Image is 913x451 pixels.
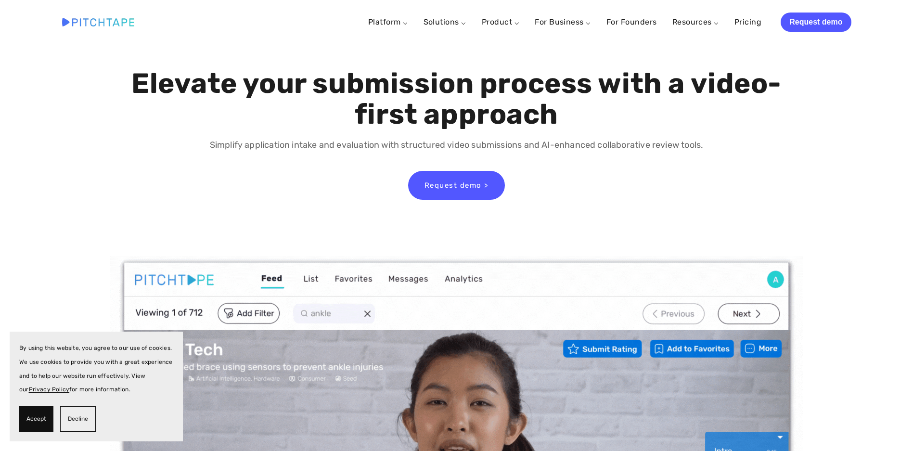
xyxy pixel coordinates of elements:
span: Accept [26,412,46,426]
a: Resources ⌵ [672,17,719,26]
a: Request demo > [408,171,505,200]
a: Privacy Policy [29,386,70,393]
a: Request demo [781,13,851,32]
a: Solutions ⌵ [424,17,466,26]
iframe: Chat Widget [865,405,913,451]
a: Platform ⌵ [368,17,408,26]
a: For Founders [606,13,657,31]
p: Simplify application intake and evaluation with structured video submissions and AI-enhanced coll... [129,138,784,152]
span: Decline [68,412,88,426]
a: Pricing [734,13,761,31]
a: For Business ⌵ [535,17,591,26]
img: Pitchtape | Video Submission Management Software [62,18,134,26]
section: Cookie banner [10,332,183,441]
a: Product ⌵ [482,17,519,26]
p: By using this website, you agree to our use of cookies. We use cookies to provide you with a grea... [19,341,173,397]
button: Accept [19,406,53,432]
button: Decline [60,406,96,432]
h1: Elevate your submission process with a video-first approach [129,68,784,130]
